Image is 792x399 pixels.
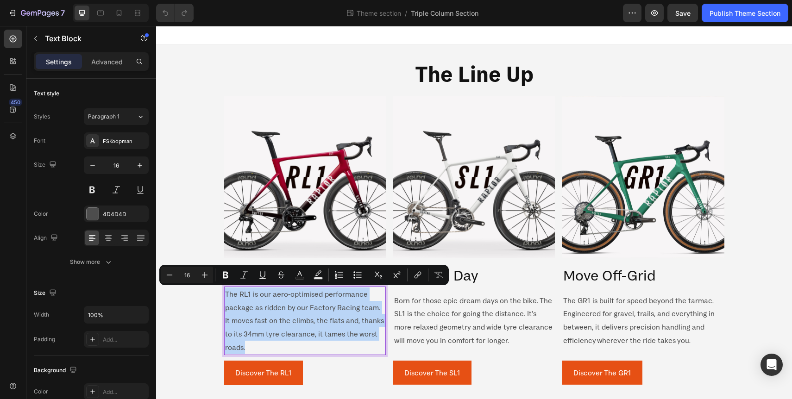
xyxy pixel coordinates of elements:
[61,7,65,19] p: 7
[761,354,783,376] div: Open Intercom Messenger
[237,70,399,232] img: gempages_568449881476170807-3b320c32-668a-4205-b8de-20677bb67821.jpg
[406,239,568,260] h2: Move Off-Grid
[46,57,72,67] p: Settings
[103,336,146,344] div: Add...
[34,210,48,218] div: Color
[34,89,59,98] div: Text style
[159,265,449,285] div: Editor contextual toolbar
[34,137,45,145] div: Font
[88,112,119,121] span: Paragraph 1
[237,335,315,359] button: <p>Discover The SL1</p>
[34,311,49,319] div: Width
[34,254,149,270] button: Show more
[91,57,123,67] p: Advanced
[34,112,50,121] div: Styles
[417,340,475,354] p: Discover The GR1
[710,8,780,18] div: Publish Theme Section
[411,8,478,18] span: Triple Column Section
[103,388,146,396] div: Add...
[34,335,55,343] div: Padding
[84,306,148,323] input: Auto
[34,159,58,171] div: Size
[34,232,60,244] div: Align
[667,4,698,22] button: Save
[675,9,691,17] span: Save
[156,26,792,399] iframe: Design area
[103,210,146,218] div: 4D4D4D
[355,8,403,18] span: Theme section
[70,257,113,267] div: Show more
[4,4,69,22] button: 7
[237,239,399,260] h2: Move All Day
[405,8,407,18] span: /
[34,364,79,377] div: Background
[45,33,124,44] p: Text Block
[84,108,149,125] button: Paragraph 1
[34,287,58,299] div: Size
[406,70,568,232] img: gempages_568449881476170807-83fdc1d4-5417-4de7-bb6e-15b3630ad594.jpg
[156,4,194,22] div: Undo/Redo
[406,335,486,359] button: <p>Discover The GR1</p>
[702,4,788,22] button: Publish Theme Section
[9,99,22,106] div: 450
[238,268,398,321] p: Born for those epic dream days on the bike. The SL1 is the choice for going the distance. It's mo...
[34,387,48,396] div: Color
[248,340,304,354] p: Discover The SL1
[103,137,146,145] div: FSKoopman
[407,268,567,321] p: The GR1 is built for speed beyond the tarmac. Engineered for gravel, trails, and everything in be...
